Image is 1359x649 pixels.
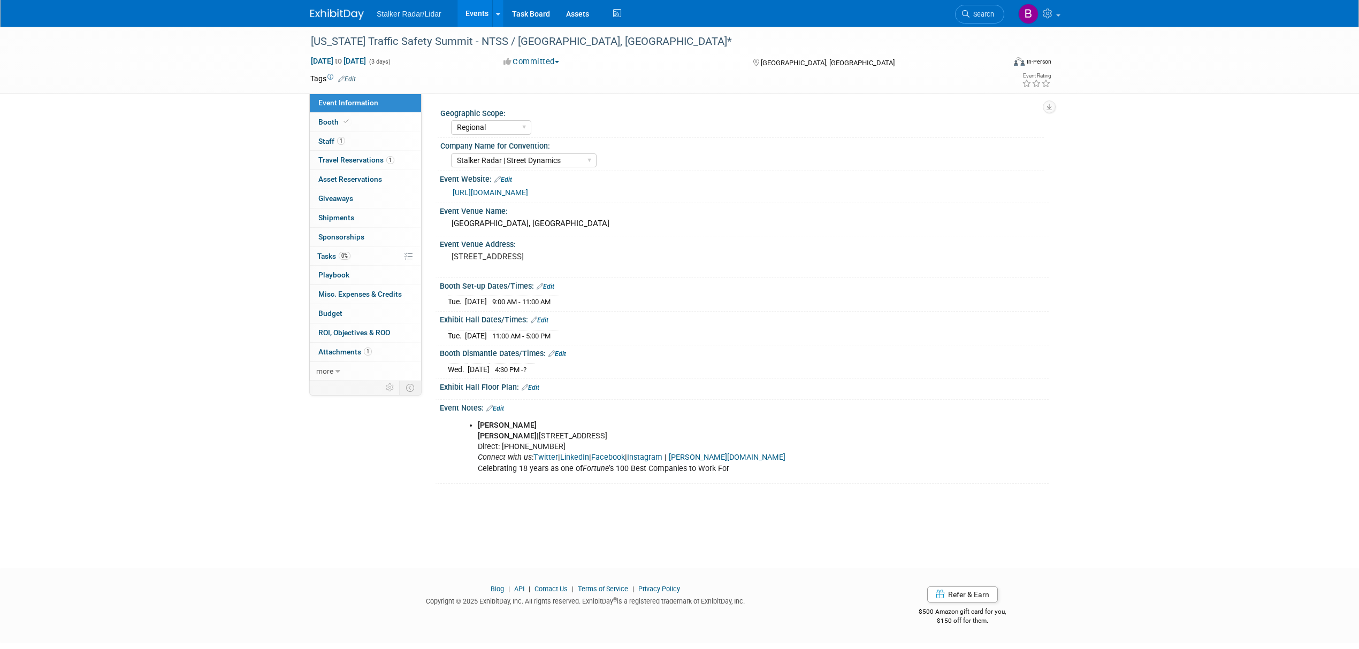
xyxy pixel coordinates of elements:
[310,266,421,284] a: Playbook
[486,405,504,412] a: Edit
[318,156,394,164] span: Travel Reservations
[310,304,421,323] a: Budget
[494,176,512,183] a: Edit
[440,379,1049,393] div: Exhibit Hall Floor Plan:
[558,453,560,462] b: |
[492,298,551,306] span: 9:00 AM - 11:00 AM
[310,170,421,189] a: Asset Reservations
[310,594,860,606] div: Copyright © 2025 ExhibitDay, Inc. All rights reserved. ExhibitDay is a registered trademark of Ex...
[386,156,394,164] span: 1
[318,194,353,203] span: Giveaways
[876,616,1049,625] div: $150 off for them.
[337,137,345,145] span: 1
[927,586,998,602] a: Refer & Earn
[310,151,421,169] a: Travel Reservations1
[955,5,1004,24] a: Search
[440,345,1049,359] div: Booth Dismantle Dates/Times:
[333,57,343,65] span: to
[448,296,465,307] td: Tue.
[638,585,680,593] a: Privacy Policy
[377,10,441,18] span: Stalker Radar/Lidar
[318,290,402,298] span: Misc. Expenses & Credits
[310,247,421,266] a: Tasks0%
[318,98,378,107] span: Event Information
[625,453,627,462] b: |
[465,296,487,307] td: [DATE]
[500,56,563,67] button: Committed
[318,271,349,279] span: Playbook
[440,236,1049,250] div: Event Venue Address:
[318,309,342,318] span: Budget
[1026,58,1051,66] div: In-Person
[368,58,391,65] span: (3 days)
[478,431,537,441] b: [PERSON_NAME]
[630,585,637,593] span: |
[310,323,421,342] a: ROI, Objectives & ROO
[537,431,539,441] b: |
[310,132,421,151] a: Staff1
[440,203,1049,217] div: Event Venue Name:
[491,585,504,593] a: Blog
[535,585,568,593] a: Contact Us
[448,215,1041,232] div: [GEOGRAPHIC_DATA], [GEOGRAPHIC_DATA]
[440,400,1049,414] div: Event Notes:
[478,453,532,462] i: Connect with us
[533,453,558,462] a: Twitter
[1014,57,1025,66] img: Format-Inperson.png
[969,10,994,18] span: Search
[669,453,785,462] a: [PERSON_NAME][DOMAIN_NAME]
[310,228,421,246] a: Sponsorships
[318,328,390,337] span: ROI, Objectives & ROO
[478,421,537,430] b: [PERSON_NAME]
[318,233,364,241] span: Sponsorships
[440,105,1044,119] div: Geographic Scope:
[452,252,682,261] pre: [STREET_ADDRESS]
[560,453,589,462] a: LinkedIn
[440,138,1044,151] div: Company Name for Convention:
[310,73,356,84] td: Tags
[310,285,421,304] a: Misc. Expenses & Credits
[448,330,465,341] td: Tue.
[310,343,421,361] a: Attachments1
[495,366,526,374] span: 4:30 PM -
[627,453,662,462] a: Instagram
[531,316,548,324] a: Edit
[537,283,554,290] a: Edit
[578,585,628,593] a: Terms of Service
[310,189,421,208] a: Giveaways
[514,585,524,593] a: API
[318,213,354,222] span: Shipments
[318,118,351,126] span: Booth
[318,137,345,145] span: Staff
[569,585,576,593] span: |
[523,366,526,374] span: ?
[613,597,617,602] sup: ®
[478,420,925,474] li: [STREET_ADDRESS] Direct: [PHONE_NUMBER] : Celebrating 18 years as o​ne of ’s 100 Best Companies t...
[440,278,1049,292] div: Booth Set-up Dates/Times:
[506,585,513,593] span: |
[665,453,667,462] b: |
[876,600,1049,625] div: $500 Amazon gift card for you,
[583,464,609,473] i: Fortune
[941,56,1051,72] div: Event Format
[440,312,1049,326] div: Exhibit Hall Dates/Times:
[453,188,528,197] a: [URL][DOMAIN_NAME]
[448,364,468,375] td: Wed.
[1018,4,1039,24] img: Brooke Journet
[343,119,349,125] i: Booth reservation complete
[548,350,566,358] a: Edit
[761,59,895,67] span: [GEOGRAPHIC_DATA], [GEOGRAPHIC_DATA]
[400,381,422,395] td: Toggle Event Tabs
[310,362,421,381] a: more
[307,32,988,51] div: [US_STATE] Traffic Safety Summit - NTSS / [GEOGRAPHIC_DATA], [GEOGRAPHIC_DATA]*
[591,453,625,462] a: Facebook
[317,252,350,260] span: Tasks
[468,364,490,375] td: [DATE]
[310,208,421,227] a: Shipments
[310,113,421,132] a: Booth
[589,453,591,462] b: |
[338,75,356,83] a: Edit
[310,94,421,112] a: Event Information
[364,347,372,356] span: 1
[492,332,551,340] span: 11:00 AM - 5:00 PM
